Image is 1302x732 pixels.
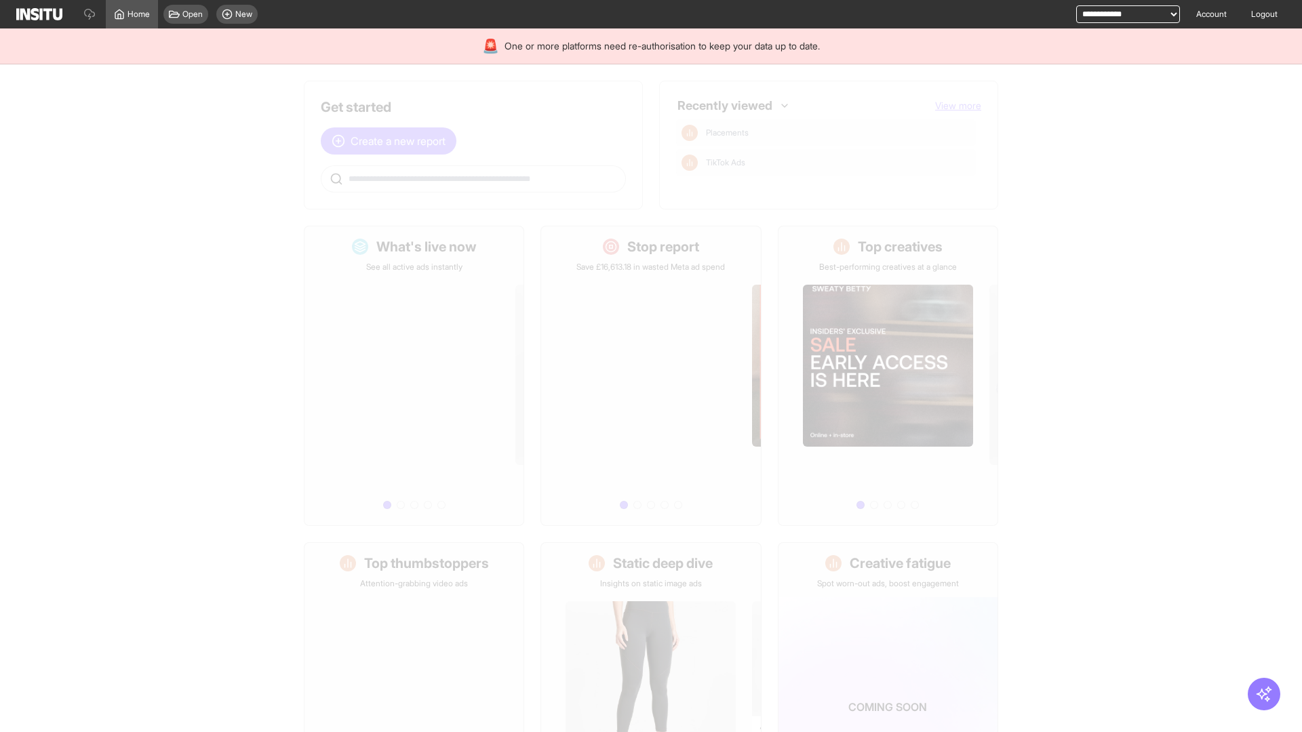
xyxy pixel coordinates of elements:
span: New [235,9,252,20]
div: 🚨 [482,37,499,56]
span: One or more platforms need re-authorisation to keep your data up to date. [505,39,820,53]
span: Open [182,9,203,20]
img: Logo [16,8,62,20]
span: Home [127,9,150,20]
